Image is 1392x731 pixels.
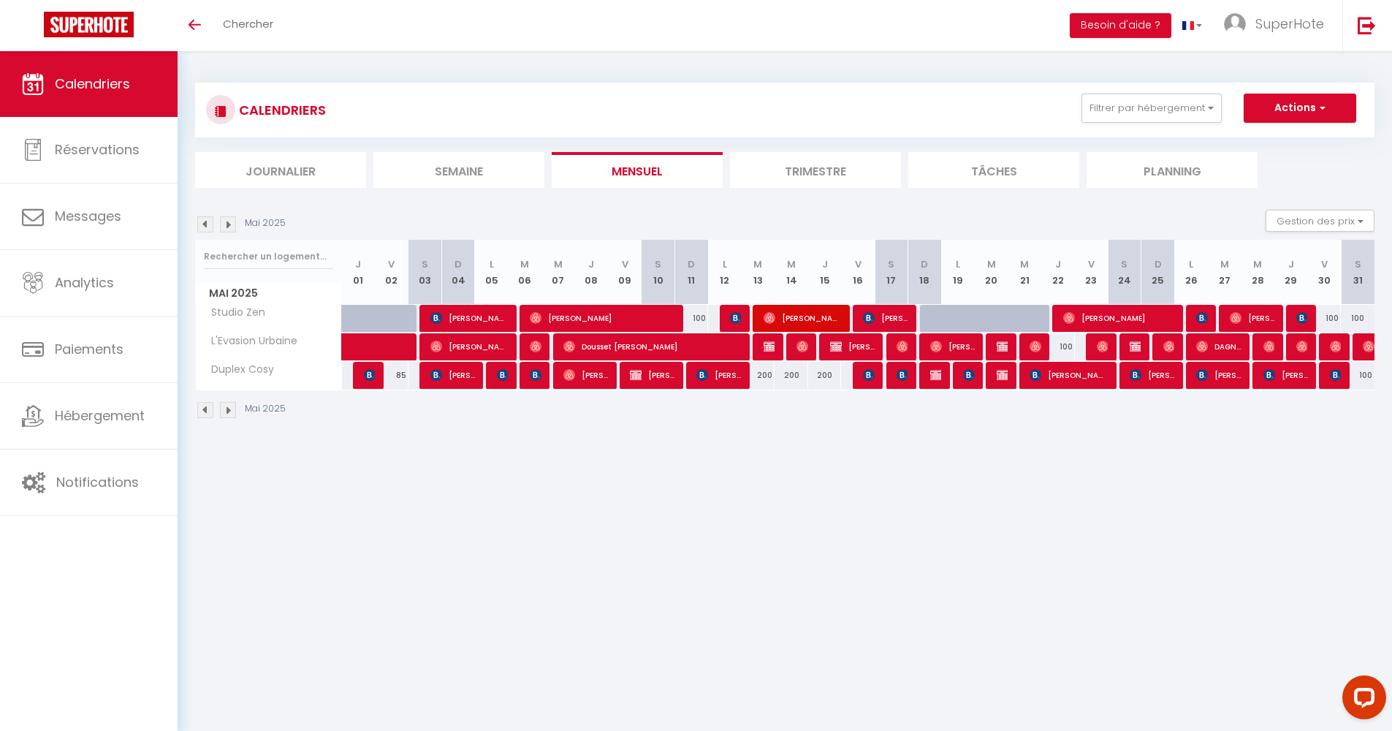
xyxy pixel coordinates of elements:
[930,361,941,389] span: [PERSON_NAME]
[1087,152,1258,188] li: Planning
[1130,361,1174,389] span: [PERSON_NAME]
[1341,305,1374,332] div: 100
[422,257,428,271] abbr: S
[475,240,509,305] th: 05
[742,240,775,305] th: 13
[530,333,541,360] span: [PERSON_NAME]
[1075,240,1108,305] th: 23
[1308,240,1342,305] th: 30
[963,361,974,389] span: [PERSON_NAME]
[1108,240,1141,305] th: 24
[1255,15,1324,33] span: SuperHote
[1196,333,1241,360] span: DAGNEAUX Alexandre
[430,333,509,360] span: [PERSON_NAME]
[764,333,775,360] span: [PERSON_NAME]
[1155,257,1162,271] abbr: D
[1208,240,1241,305] th: 27
[1081,94,1222,123] button: Filtrer par hébergement
[1141,240,1175,305] th: 25
[956,257,960,271] abbr: L
[490,257,494,271] abbr: L
[245,402,286,416] p: Mai 2025
[563,333,742,360] span: Dousset [PERSON_NAME]
[375,240,408,305] th: 02
[930,333,975,360] span: [PERSON_NAME] [PERSON_NAME]
[1224,13,1246,35] img: ...
[863,304,908,332] span: [PERSON_NAME]
[1308,305,1342,332] div: 100
[1355,257,1361,271] abbr: S
[997,361,1008,389] span: [PERSON_NAME]
[855,257,862,271] abbr: V
[908,152,1079,188] li: Tâches
[908,240,942,305] th: 18
[375,362,408,389] div: 85
[822,257,828,271] abbr: J
[730,152,901,188] li: Trimestre
[1020,257,1029,271] abbr: M
[198,305,269,321] span: Studio Zen
[342,240,376,305] th: 01
[575,240,609,305] th: 08
[742,362,775,389] div: 200
[708,240,742,305] th: 12
[1266,210,1374,232] button: Gestion des prix
[1263,333,1274,360] span: [PERSON_NAME]
[875,240,908,305] th: 17
[941,240,975,305] th: 19
[608,240,642,305] th: 09
[1041,333,1075,360] div: 100
[1088,257,1095,271] abbr: V
[1055,257,1061,271] abbr: J
[430,361,475,389] span: [PERSON_NAME]
[55,273,114,292] span: Analytics
[373,152,544,188] li: Semaine
[1041,240,1075,305] th: 22
[730,304,741,332] span: [PERSON_NAME]
[775,240,808,305] th: 14
[55,140,140,159] span: Réservations
[56,473,139,491] span: Notifications
[441,240,475,305] th: 04
[55,207,121,225] span: Messages
[530,304,675,332] span: [PERSON_NAME]
[1288,257,1294,271] abbr: J
[1008,240,1041,305] th: 21
[1196,304,1207,332] span: [PERSON_NAME]
[1189,257,1193,271] abbr: L
[1063,304,1175,332] span: [PERSON_NAME]
[696,361,741,389] span: [PERSON_NAME]
[1263,361,1308,389] span: [PERSON_NAME]
[897,361,908,389] span: [PERSON_NAME]
[430,304,509,332] span: [PERSON_NAME]
[588,257,594,271] abbr: J
[364,361,375,389] span: [PERSON_NAME]
[198,333,301,349] span: L'Evasion Urbaine
[1097,333,1108,360] span: [PERSON_NAME]
[1220,257,1229,271] abbr: M
[897,333,908,360] span: Zwuup [PERSON_NAME]
[622,257,628,271] abbr: V
[1330,333,1341,360] span: crynen [PERSON_NAME]
[1130,333,1141,360] span: [PERSON_NAME]
[674,305,708,332] div: 100
[808,362,842,389] div: 200
[630,361,674,389] span: [PERSON_NAME]
[1331,670,1392,731] iframe: LiveChat chat widget
[245,216,286,230] p: Mai 2025
[642,240,675,305] th: 10
[808,240,842,305] th: 15
[921,257,928,271] abbr: D
[552,152,723,188] li: Mensuel
[1174,240,1208,305] th: 26
[987,257,996,271] abbr: M
[841,240,875,305] th: 16
[1196,361,1241,389] span: [PERSON_NAME] Tricot Legriffon
[764,304,842,332] span: [PERSON_NAME]
[1321,257,1328,271] abbr: V
[455,257,462,271] abbr: D
[888,257,894,271] abbr: S
[997,333,1008,360] span: [PERSON_NAME]
[44,12,134,37] img: Super Booking
[388,257,395,271] abbr: V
